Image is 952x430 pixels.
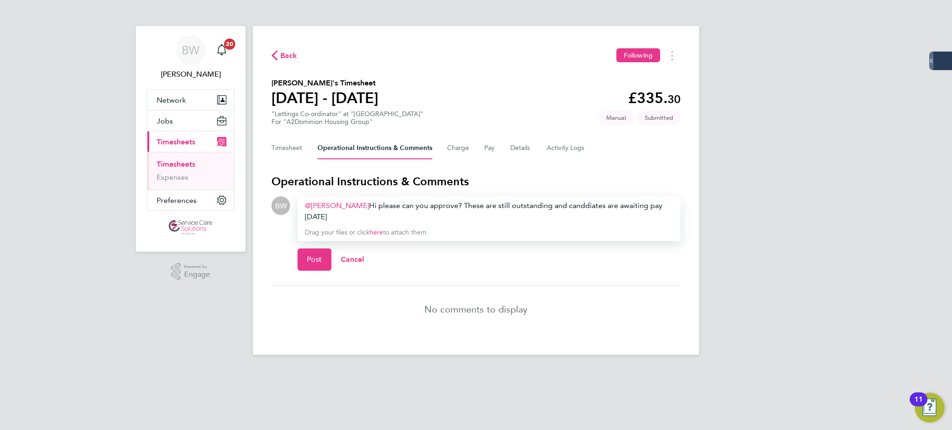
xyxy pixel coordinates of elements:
[169,220,212,235] img: servicecare-logo-retina.png
[616,48,660,62] button: Following
[297,248,331,271] button: Post
[424,303,528,316] p: No comments to display
[484,137,496,159] button: Pay
[147,90,234,110] button: Network
[271,196,290,215] div: Bethany Wiles
[447,137,469,159] button: Charge
[307,255,322,264] span: Post
[157,196,197,205] span: Preferences
[599,110,634,125] span: This timesheet was manually created.
[157,137,195,146] span: Timesheets
[628,89,681,107] app-decimal: £335.
[171,263,211,280] a: Powered byEngage
[271,110,423,126] div: "Lettings Co-ordinator" at "[GEOGRAPHIC_DATA]"
[664,48,681,63] button: Timesheets Menu
[184,263,210,271] span: Powered by
[271,50,297,61] button: Back
[271,174,681,189] h3: Operational Instructions & Comments
[547,137,586,159] button: Activity Logs
[147,35,234,80] a: BW[PERSON_NAME]
[305,200,673,222] div: ​ Hi please can you approve? These are still outstanding and canddiates are awaiting pay [DATE]
[624,51,653,59] span: Following
[136,26,245,252] nav: Main navigation
[305,201,369,210] a: [PERSON_NAME]
[157,160,195,169] a: Timesheets
[317,137,432,159] button: Operational Instructions & Comments
[147,131,234,152] button: Timesheets
[915,393,945,423] button: Open Resource Center, 11 new notifications
[147,69,234,80] span: Bethany Wiles
[147,111,234,131] button: Jobs
[184,271,210,279] span: Engage
[275,201,287,211] span: BW
[305,228,426,236] span: Drag your files or click to attach them
[370,228,383,236] a: here
[157,117,173,125] span: Jobs
[224,39,235,50] span: 20
[157,96,186,104] span: Network
[157,173,188,182] a: Expenses
[668,92,681,106] span: 30
[182,44,199,56] span: BW
[271,118,423,126] div: For "A2Dominion Housing Group"
[341,255,364,264] span: Cancel
[280,50,297,61] span: Back
[510,137,532,159] button: Details
[147,190,234,210] button: Preferences
[147,220,234,235] a: Go to home page
[271,78,378,89] h2: [PERSON_NAME]'s Timesheet
[147,152,234,189] div: Timesheets
[212,35,231,65] a: 20
[271,89,378,107] h1: [DATE] - [DATE]
[331,248,374,271] button: Cancel
[914,399,923,411] div: 11
[271,137,303,159] button: Timesheet
[637,110,681,125] span: This timesheet is Submitted.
